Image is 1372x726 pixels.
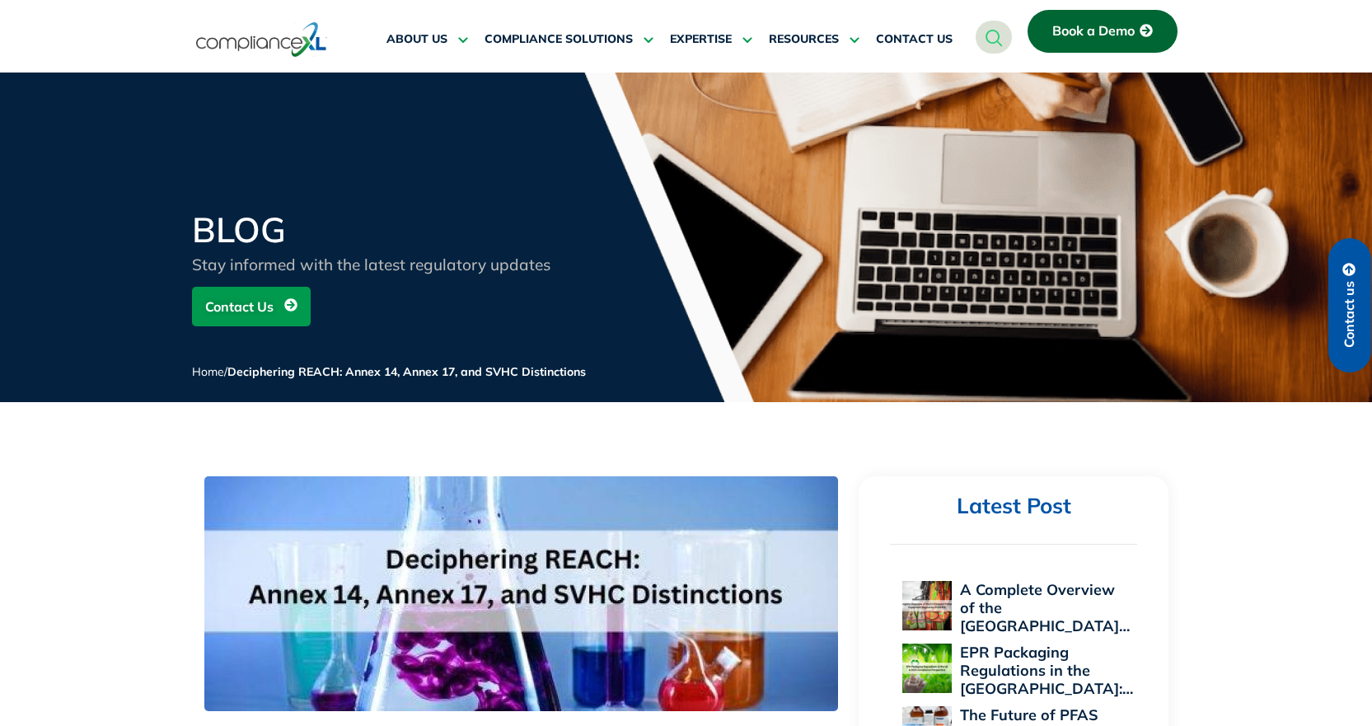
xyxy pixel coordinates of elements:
[386,20,468,59] a: ABOUT US
[960,580,1130,635] a: A Complete Overview of the [GEOGRAPHIC_DATA]…
[670,32,732,47] span: EXPERTISE
[1328,238,1371,372] a: Contact us
[902,581,952,630] img: A Complete Overview of the EU Personal Protective Equipment Regulation 2016/425
[192,364,586,379] span: /
[205,291,274,322] span: Contact Us
[902,644,952,693] img: EPR Packaging Regulations in the US: A 2025 Compliance Perspective
[876,20,953,59] a: CONTACT US
[1028,10,1178,53] a: Book a Demo
[196,21,327,59] img: logo-one.svg
[192,213,588,247] h2: BLOG
[485,20,653,59] a: COMPLIANCE SOLUTIONS
[204,476,838,711] img: Deciphering-REACH_-Annex-14-Annex-17-and-SVHC-Distinctions-563×400
[670,20,752,59] a: EXPERTISE
[192,364,224,379] a: Home
[890,493,1137,520] h2: Latest Post
[386,32,447,47] span: ABOUT US
[960,643,1133,698] a: EPR Packaging Regulations in the [GEOGRAPHIC_DATA]:…
[192,255,550,274] span: Stay informed with the latest regulatory updates
[876,32,953,47] span: CONTACT US
[769,20,859,59] a: RESOURCES
[769,32,839,47] span: RESOURCES
[192,287,311,326] a: Contact Us
[227,364,586,379] span: Deciphering REACH: Annex 14, Annex 17, and SVHC Distinctions
[1052,24,1135,39] span: Book a Demo
[1342,281,1357,348] span: Contact us
[485,32,633,47] span: COMPLIANCE SOLUTIONS
[976,21,1012,54] a: navsearch-button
